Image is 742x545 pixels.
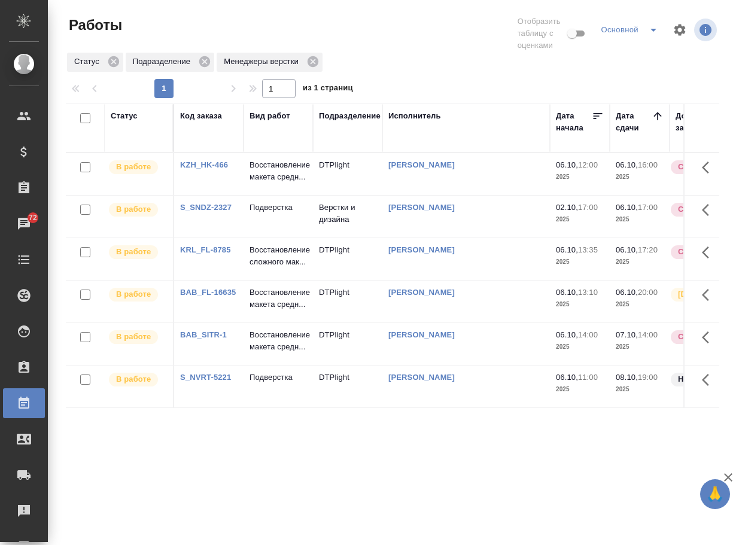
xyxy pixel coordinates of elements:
[616,330,638,339] p: 07.10,
[313,281,382,322] td: DTPlight
[250,159,307,183] p: Восстановление макета средн...
[388,288,455,297] a: [PERSON_NAME]
[388,203,455,212] a: [PERSON_NAME]
[313,238,382,280] td: DTPlight
[578,288,598,297] p: 13:10
[556,373,578,382] p: 06.10,
[556,214,604,226] p: 2025
[556,245,578,254] p: 06.10,
[126,53,214,72] div: Подразделение
[700,479,730,509] button: 🙏
[180,288,236,297] a: BAB_FL-16635
[638,203,658,212] p: 17:00
[616,171,664,183] p: 2025
[638,160,658,169] p: 16:00
[556,171,604,183] p: 2025
[695,238,723,267] button: Здесь прячутся важные кнопки
[578,245,598,254] p: 13:35
[313,196,382,238] td: Верстки и дизайна
[616,203,638,212] p: 06.10,
[638,245,658,254] p: 17:20
[695,153,723,182] button: Здесь прячутся важные кнопки
[678,373,729,385] p: Нормальный
[108,202,167,218] div: Исполнитель выполняет работу
[638,288,658,297] p: 20:00
[313,153,382,195] td: DTPlight
[678,161,714,173] p: Срочный
[250,372,307,383] p: Подверстка
[116,246,151,258] p: В работе
[116,373,151,385] p: В работе
[678,203,714,215] p: Срочный
[388,373,455,382] a: [PERSON_NAME]
[616,299,664,310] p: 2025
[108,372,167,388] div: Исполнитель выполняет работу
[388,330,455,339] a: [PERSON_NAME]
[388,110,441,122] div: Исполнитель
[74,56,104,68] p: Статус
[303,81,353,98] span: из 1 страниц
[556,383,604,395] p: 2025
[108,244,167,260] div: Исполнитель выполняет работу
[556,299,604,310] p: 2025
[108,329,167,345] div: Исполнитель выполняет работу
[111,110,138,122] div: Статус
[556,160,578,169] p: 06.10,
[108,287,167,303] div: Исполнитель выполняет работу
[3,209,45,239] a: 72
[616,373,638,382] p: 08.10,
[518,16,565,51] span: Отобразить таблицу с оценками
[695,366,723,394] button: Здесь прячутся важные кнопки
[678,246,714,258] p: Срочный
[388,245,455,254] a: [PERSON_NAME]
[250,287,307,310] p: Восстановление макета средн...
[678,331,714,343] p: Срочный
[695,196,723,224] button: Здесь прячутся важные кнопки
[616,383,664,395] p: 2025
[180,245,231,254] a: KRL_FL-8785
[556,341,604,353] p: 2025
[598,20,665,39] div: split button
[556,256,604,268] p: 2025
[578,203,598,212] p: 17:00
[638,330,658,339] p: 14:00
[250,110,290,122] div: Вид работ
[578,160,598,169] p: 12:00
[250,202,307,214] p: Подверстка
[180,373,231,382] a: S_NVRT-5221
[67,53,123,72] div: Статус
[180,330,227,339] a: BAB_SITR-1
[66,16,122,35] span: Работы
[313,366,382,407] td: DTPlight
[224,56,303,68] p: Менеджеры верстки
[313,323,382,365] td: DTPlight
[616,160,638,169] p: 06.10,
[556,110,592,134] div: Дата начала
[578,373,598,382] p: 11:00
[116,331,151,343] p: В работе
[319,110,381,122] div: Подразделение
[638,373,658,382] p: 19:00
[616,341,664,353] p: 2025
[616,214,664,226] p: 2025
[180,203,232,212] a: S_SNDZ-2327
[116,288,151,300] p: В работе
[116,203,151,215] p: В работе
[108,159,167,175] div: Исполнитель выполняет работу
[616,256,664,268] p: 2025
[250,329,307,353] p: Восстановление макета средн...
[695,323,723,352] button: Здесь прячутся важные кнопки
[616,245,638,254] p: 06.10,
[556,330,578,339] p: 06.10,
[578,330,598,339] p: 14:00
[616,110,652,134] div: Дата сдачи
[180,110,222,122] div: Код заказа
[556,288,578,297] p: 06.10,
[217,53,323,72] div: Менеджеры верстки
[616,288,638,297] p: 06.10,
[250,244,307,268] p: Восстановление сложного мак...
[676,110,738,134] div: Доп. статус заказа
[678,288,738,300] p: [DEMOGRAPHIC_DATA]
[180,160,228,169] a: KZH_HK-466
[556,203,578,212] p: 02.10,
